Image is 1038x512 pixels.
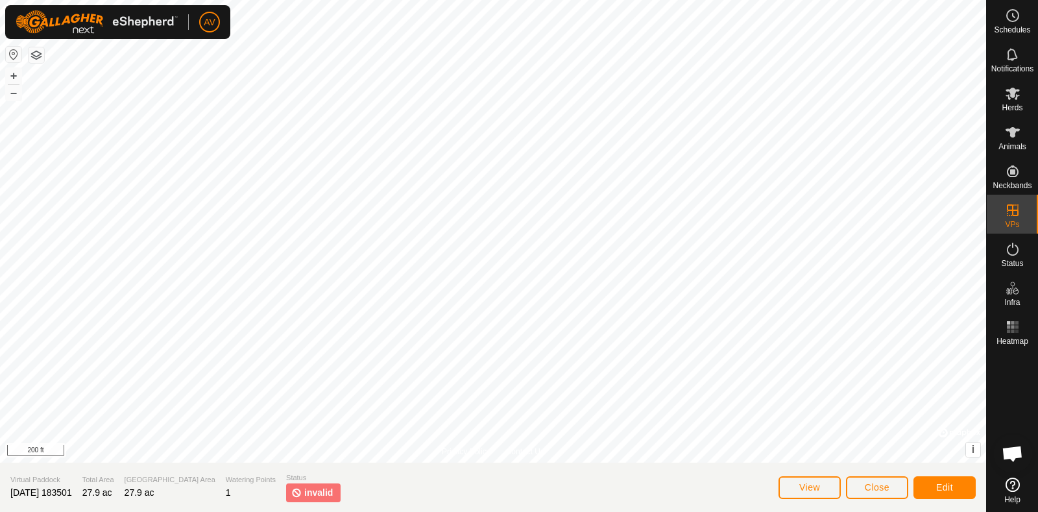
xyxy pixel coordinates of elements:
button: Reset Map [6,47,21,62]
span: Virtual Paddock [10,474,72,485]
span: Help [1004,496,1020,504]
span: Neckbands [993,182,1032,189]
img: Gallagher Logo [16,10,178,34]
button: Edit [913,476,976,499]
span: Total Area [82,474,114,485]
span: View [799,482,820,493]
span: 1 [226,487,231,498]
span: Animals [998,143,1026,151]
div: Open chat [993,434,1032,473]
span: [GEOGRAPHIC_DATA] Area [125,474,215,485]
button: i [966,443,980,457]
span: i [972,444,974,455]
span: Close [865,482,889,493]
span: Heatmap [996,337,1028,345]
span: Herds [1002,104,1022,112]
span: Status [286,472,341,483]
span: AV [204,16,215,29]
span: Notifications [991,65,1033,73]
span: invalid [304,486,333,500]
span: Infra [1004,299,1020,306]
button: View [779,476,841,499]
span: 27.9 ac [82,487,112,498]
button: Close [846,476,908,499]
button: – [6,85,21,101]
a: Privacy Policy [442,446,490,457]
a: Contact Us [506,446,544,457]
button: + [6,68,21,84]
button: Map Layers [29,47,44,63]
a: Help [987,472,1038,509]
span: Status [1001,260,1023,267]
img: invalid [291,486,302,500]
span: Watering Points [226,474,276,485]
span: Schedules [994,26,1030,34]
span: [DATE] 183501 [10,487,72,498]
span: Edit [936,482,953,493]
span: 27.9 ac [125,487,154,498]
span: VPs [1005,221,1019,228]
